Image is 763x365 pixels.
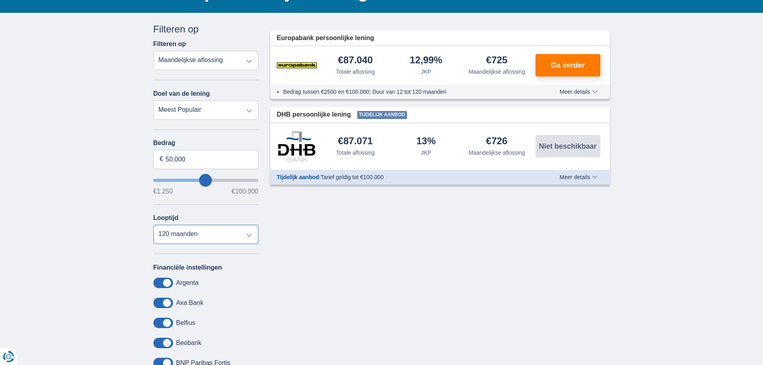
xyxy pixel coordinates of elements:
[153,188,173,195] span: €1.250
[560,89,597,95] span: Meer details
[277,174,319,180] span: Tijdelijk aanbod
[160,155,163,164] span: €
[277,55,317,75] img: product.pl.alt Europabank
[176,279,199,286] label: Argenta
[536,54,600,77] button: Ga verder
[338,55,373,66] div: €87.040
[410,55,442,66] div: 12,99%
[421,68,431,76] div: JKP
[357,111,407,119] span: Tijdelijk aanbod
[421,149,431,157] div: JKP
[270,173,537,181] div: :
[176,319,195,327] label: Belfius
[232,188,258,195] span: €100.000
[554,174,603,180] button: Meer details
[536,135,600,157] button: Niet beschikbaar
[283,88,530,96] li: Bedrag tussen €2500 en €100.000; Duur van 12 tot 120 maanden
[277,131,317,161] img: product.pl.alt DHB Bank
[539,143,596,150] span: Niet beschikbaar
[554,89,603,95] button: Meer details
[153,214,179,222] label: Looptijd
[153,264,222,271] label: Financiële instellingen
[153,22,259,36] div: Filteren op
[153,179,259,182] input: wantToBorrow
[153,139,259,147] label: Bedrag
[153,90,210,97] label: Doel van de lening
[338,136,373,147] div: €87.071
[486,136,507,147] div: €726
[486,55,507,66] div: €725
[551,62,584,69] span: Ga verder
[469,68,525,76] div: Maandelijkse aflossing
[320,174,383,180] span: Tarief geldig tot €100.000
[560,174,597,180] span: Meer details
[336,68,375,76] div: Totale aflossing
[336,149,375,157] div: Totale aflossing
[277,110,351,119] span: DHB persoonlijke lening
[277,34,374,43] span: Europabank persoonlijke lening
[176,339,201,347] label: Beobank
[469,149,525,157] div: Maandelijkse aflossing
[153,40,186,48] label: Filteren op
[417,136,436,147] div: 13%
[176,299,203,307] label: Axa Bank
